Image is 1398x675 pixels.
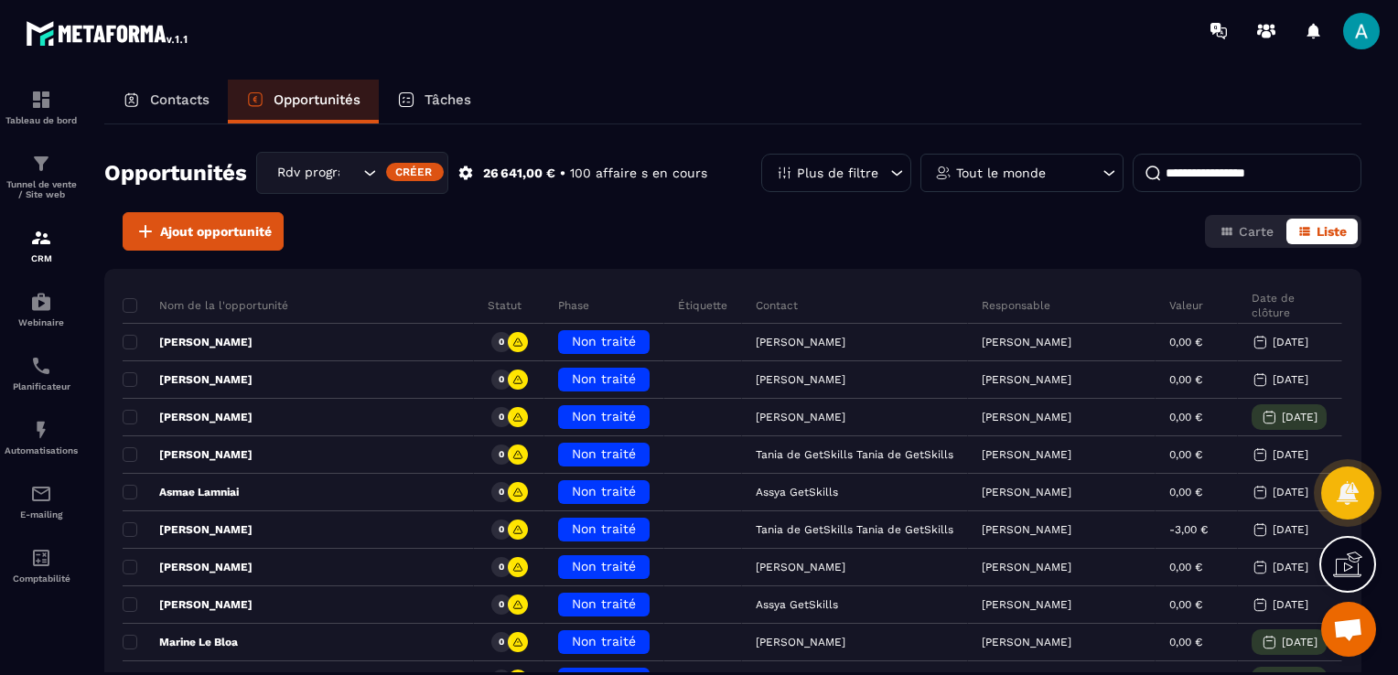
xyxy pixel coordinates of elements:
p: 0,00 € [1169,636,1202,648]
p: Tunnel de vente / Site web [5,179,78,199]
p: [DATE] [1282,411,1317,423]
p: Planificateur [5,381,78,391]
p: [PERSON_NAME] [982,373,1071,386]
span: Non traité [572,484,636,498]
p: CRM [5,253,78,263]
p: E-mailing [5,509,78,520]
p: 0,00 € [1169,486,1202,498]
a: formationformationTunnel de vente / Site web [5,139,78,213]
a: schedulerschedulerPlanificateur [5,341,78,405]
span: Non traité [572,521,636,536]
a: Opportunités [228,80,379,123]
img: formation [30,89,52,111]
span: Non traité [572,559,636,573]
p: Tout le monde [956,166,1046,179]
p: 0 [499,373,504,386]
p: 0 [499,523,504,536]
p: Étiquette [678,298,727,313]
p: [PERSON_NAME] [123,560,253,574]
p: [DATE] [1282,636,1317,648]
p: [DATE] [1273,486,1308,498]
a: formationformationCRM [5,213,78,277]
p: [PERSON_NAME] [123,447,253,462]
p: 0,00 € [1169,448,1202,461]
p: [PERSON_NAME] [123,597,253,612]
p: [PERSON_NAME] [123,410,253,424]
button: Ajout opportunité [123,212,284,251]
p: [PERSON_NAME] [982,598,1071,611]
p: [PERSON_NAME] [982,336,1071,348]
span: Non traité [572,634,636,648]
span: Ajout opportunité [160,222,272,241]
p: [DATE] [1273,598,1308,611]
p: 0 [499,411,504,423]
p: Comptabilité [5,573,78,584]
span: Liste [1317,224,1347,239]
p: Statut [488,298,522,313]
h2: Opportunités [104,155,247,191]
button: Liste [1286,219,1358,244]
p: [PERSON_NAME] [982,561,1071,573]
p: [PERSON_NAME] [982,448,1071,461]
a: automationsautomationsAutomatisations [5,405,78,469]
span: Non traité [572,371,636,386]
p: [DATE] [1273,448,1308,461]
p: [PERSON_NAME] [123,372,253,387]
img: automations [30,419,52,441]
p: [DATE] [1273,561,1308,573]
p: [PERSON_NAME] [982,636,1071,648]
span: Non traité [572,334,636,348]
span: Non traité [572,596,636,611]
span: Carte [1239,224,1274,239]
img: automations [30,291,52,313]
p: 0 [499,336,504,348]
p: Contact [756,298,798,313]
p: Contacts [150,91,210,108]
span: Non traité [572,446,636,461]
p: 0,00 € [1169,336,1202,348]
p: 0,00 € [1169,411,1202,423]
p: 0 [499,561,504,573]
p: Phase [558,298,589,313]
p: Opportunités [274,91,360,108]
p: Plus de filtre [797,166,878,179]
p: [DATE] [1273,373,1308,386]
p: 0,00 € [1169,561,1202,573]
p: -3,00 € [1169,523,1208,536]
p: Responsable [982,298,1050,313]
p: [PERSON_NAME] [982,411,1071,423]
p: Tableau de bord [5,115,78,125]
div: Search for option [256,152,448,194]
p: Webinaire [5,317,78,327]
input: Search for option [340,163,359,183]
img: accountant [30,547,52,569]
p: Automatisations [5,445,78,455]
a: accountantaccountantComptabilité [5,533,78,597]
p: 100 affaire s en cours [570,165,707,182]
p: Marine Le Bloa [123,635,238,649]
p: 0 [499,448,504,461]
a: automationsautomationsWebinaire [5,277,78,341]
a: formationformationTableau de bord [5,75,78,139]
img: scheduler [30,355,52,377]
a: Contacts [104,80,228,123]
p: 0 [499,598,504,611]
p: Nom de la l'opportunité [123,298,288,313]
p: [PERSON_NAME] [982,486,1071,498]
span: Non traité [572,409,636,423]
p: [PERSON_NAME] [982,523,1071,536]
p: [DATE] [1273,523,1308,536]
img: formation [30,153,52,175]
p: [DATE] [1273,336,1308,348]
p: [PERSON_NAME] [123,335,253,349]
p: Valeur [1169,298,1203,313]
button: Carte [1209,219,1285,244]
p: Tâches [425,91,471,108]
p: Date de clôture [1252,291,1328,320]
p: Asmae Lamniai [123,485,239,499]
a: Tâches [379,80,489,123]
div: Créer [386,163,444,181]
a: emailemailE-mailing [5,469,78,533]
img: logo [26,16,190,49]
p: 0,00 € [1169,373,1202,386]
